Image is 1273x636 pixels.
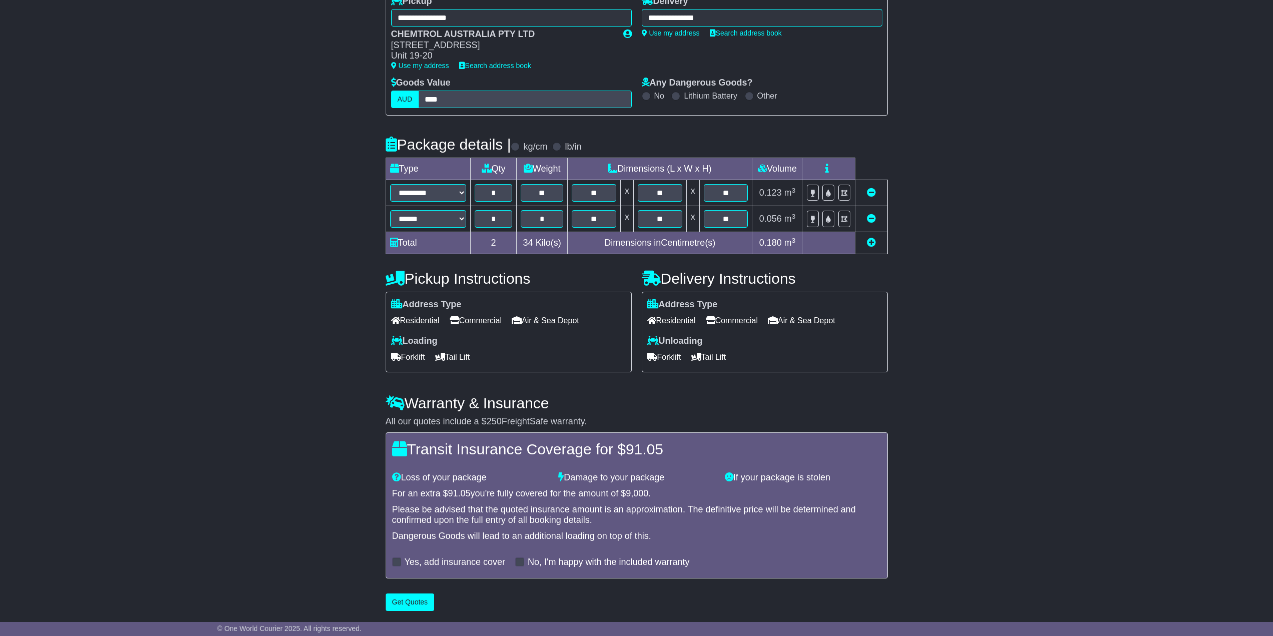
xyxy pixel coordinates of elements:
a: Use my address [391,62,449,70]
a: Search address book [459,62,531,70]
div: All our quotes include a $ FreightSafe warranty. [386,416,888,427]
td: Total [386,232,471,254]
td: x [686,206,699,232]
div: CHEMTROL AUSTRALIA PTY LTD [391,29,613,40]
div: If your package is stolen [720,472,886,483]
span: 0.180 [759,238,782,248]
span: Commercial [450,313,502,328]
button: Get Quotes [386,593,435,611]
span: Forklift [647,349,681,365]
span: 34 [523,238,533,248]
div: Loss of your package [387,472,554,483]
td: 2 [471,232,517,254]
span: Tail Lift [691,349,726,365]
div: For an extra $ you're fully covered for the amount of $ . [392,488,881,499]
label: Lithium Battery [684,91,737,101]
td: Kilo(s) [517,232,568,254]
span: Forklift [391,349,425,365]
div: Please be advised that the quoted insurance amount is an approximation. The definitive price will... [392,504,881,526]
span: © One World Courier 2025. All rights reserved. [217,624,362,632]
td: Dimensions in Centimetre(s) [568,232,752,254]
span: 91.05 [448,488,471,498]
span: 91.05 [626,441,663,457]
label: AUD [391,91,419,108]
span: 0.056 [759,214,782,224]
a: Remove this item [867,188,876,198]
label: Any Dangerous Goods? [642,78,753,89]
sup: 3 [792,187,796,194]
sup: 3 [792,237,796,244]
label: lb/in [565,142,581,153]
label: Yes, add insurance cover [405,557,505,568]
label: Address Type [647,299,718,310]
td: x [686,180,699,206]
label: Unloading [647,336,703,347]
h4: Transit Insurance Coverage for $ [392,441,881,457]
div: Dangerous Goods will lead to an additional loading on top of this. [392,531,881,542]
span: m [784,238,796,248]
label: Other [757,91,777,101]
td: x [620,206,633,232]
span: Air & Sea Depot [512,313,579,328]
span: m [784,188,796,198]
h4: Package details | [386,136,511,153]
a: Remove this item [867,214,876,224]
div: [STREET_ADDRESS] [391,40,613,51]
label: No [654,91,664,101]
td: Weight [517,158,568,180]
span: Residential [647,313,696,328]
div: Unit 19-20 [391,51,613,62]
label: Address Type [391,299,462,310]
a: Add new item [867,238,876,248]
span: 0.123 [759,188,782,198]
span: Residential [391,313,440,328]
span: Commercial [706,313,758,328]
label: Loading [391,336,438,347]
a: Use my address [642,29,700,37]
label: kg/cm [523,142,547,153]
span: 250 [487,416,502,426]
td: Dimensions (L x W x H) [568,158,752,180]
span: Tail Lift [435,349,470,365]
td: x [620,180,633,206]
div: Damage to your package [553,472,720,483]
span: Air & Sea Depot [768,313,835,328]
span: 9,000 [626,488,648,498]
td: Type [386,158,471,180]
td: Qty [471,158,517,180]
h4: Delivery Instructions [642,270,888,287]
h4: Warranty & Insurance [386,395,888,411]
a: Search address book [710,29,782,37]
span: m [784,214,796,224]
label: Goods Value [391,78,451,89]
label: No, I'm happy with the included warranty [528,557,690,568]
sup: 3 [792,213,796,220]
h4: Pickup Instructions [386,270,632,287]
td: Volume [752,158,802,180]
